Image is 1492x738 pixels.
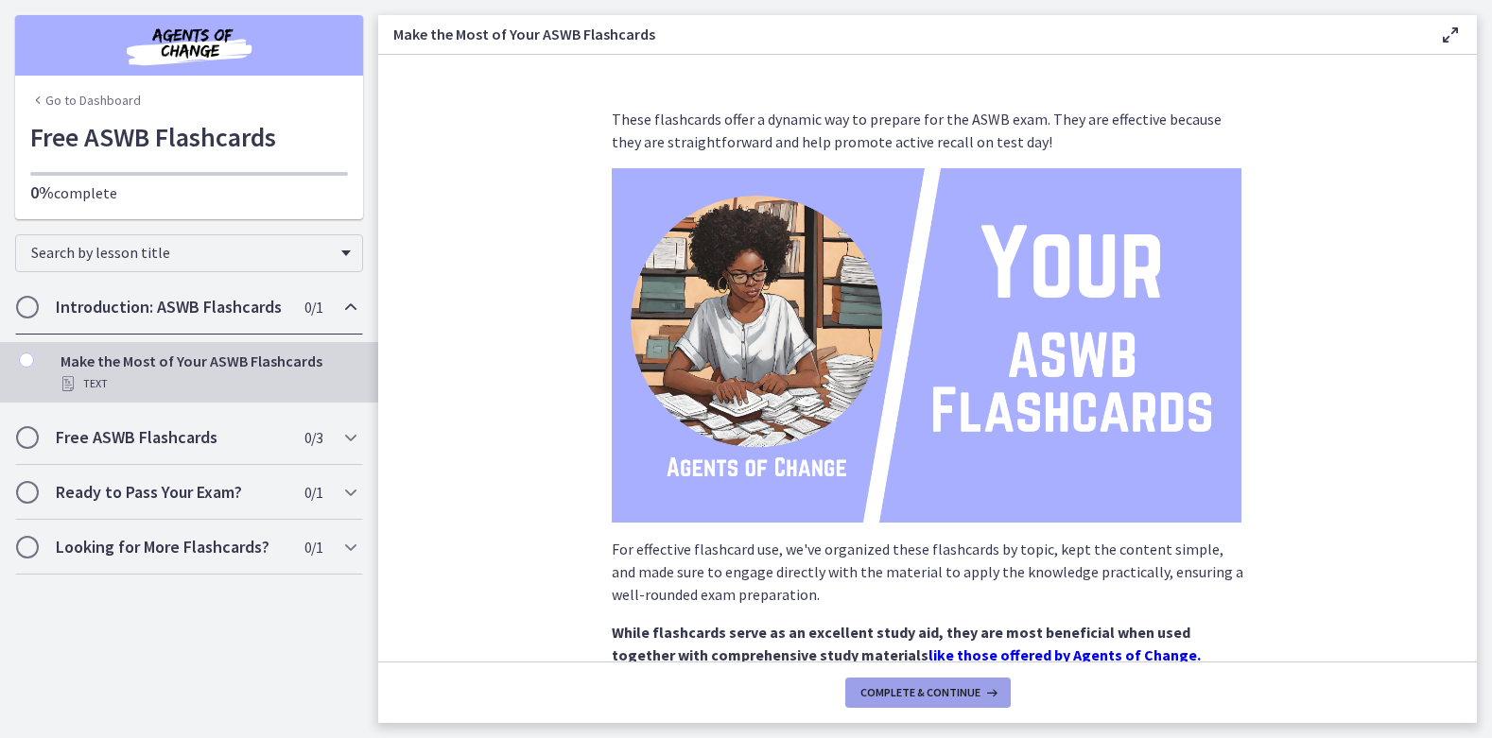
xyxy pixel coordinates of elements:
h2: Ready to Pass Your Exam? [56,481,286,504]
span: Complete & continue [860,685,980,700]
span: 0 / 1 [304,536,322,558]
button: Complete & continue [845,678,1011,708]
p: complete [30,181,348,204]
h3: Make the Most of Your ASWB Flashcards [393,23,1409,45]
h1: Free ASWB Flashcards [30,117,348,157]
div: Make the Most of Your ASWB Flashcards [61,350,356,395]
img: Agents of Change [76,23,303,68]
img: Your_ASWB_Flashcards.png [612,168,1241,523]
p: These flashcards offer a dynamic way to prepare for the ASWB exam. They are effective because the... [612,108,1243,153]
span: 0 / 1 [304,481,322,504]
div: Search by lesson title [15,234,363,272]
a: Go to Dashboard [30,91,141,110]
div: Text [61,372,356,395]
a: like those offered by Agents of Change. [928,645,1201,664]
h2: Looking for More Flashcards? [56,536,286,558]
h2: Introduction: ASWB Flashcards [56,296,286,318]
strong: While flashcards serve as an excellent study aid, they are most beneficial when used together wit... [612,623,1190,664]
span: 0 / 3 [304,426,322,449]
span: 0% [30,181,54,203]
p: For effective flashcard use, we've organized these flashcards by topic, kept the content simple, ... [612,538,1243,606]
span: Search by lesson title [31,243,332,262]
h2: Free ASWB Flashcards [56,426,286,449]
span: 0 / 1 [304,296,322,318]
